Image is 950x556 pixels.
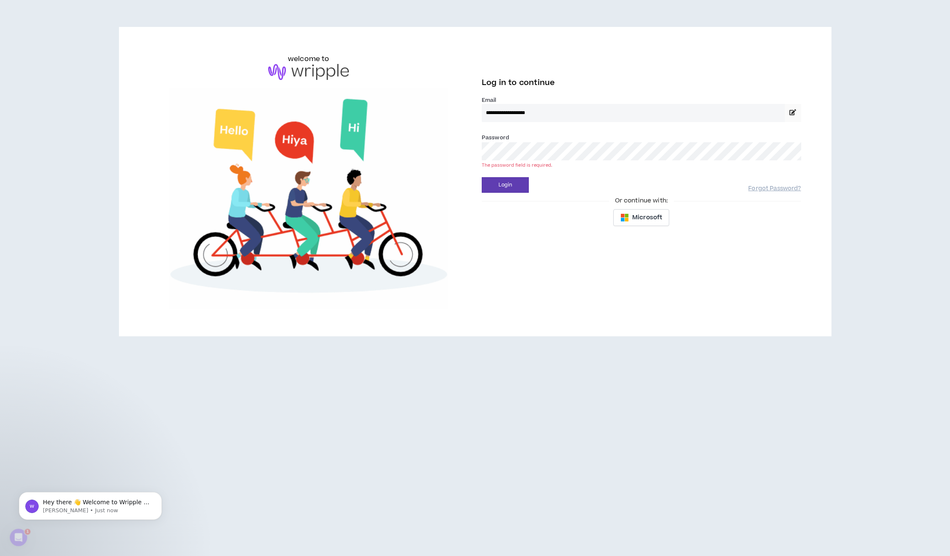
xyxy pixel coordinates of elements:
[482,77,555,88] span: Log in to continue
[632,213,662,222] span: Microsoft
[748,185,801,193] a: Forgot Password?
[613,209,669,226] button: Microsoft
[482,96,801,104] label: Email
[8,527,29,548] iframe: Intercom live chat
[149,88,469,309] img: Welcome to Wripple
[482,177,529,193] button: Login
[609,196,674,205] span: Or continue with:
[482,134,509,141] label: Password
[26,527,32,534] span: 1
[288,54,330,64] h6: welcome to
[268,64,349,80] img: logo-brand.png
[482,162,801,168] div: The password field is required.
[6,474,174,533] iframe: Intercom notifications message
